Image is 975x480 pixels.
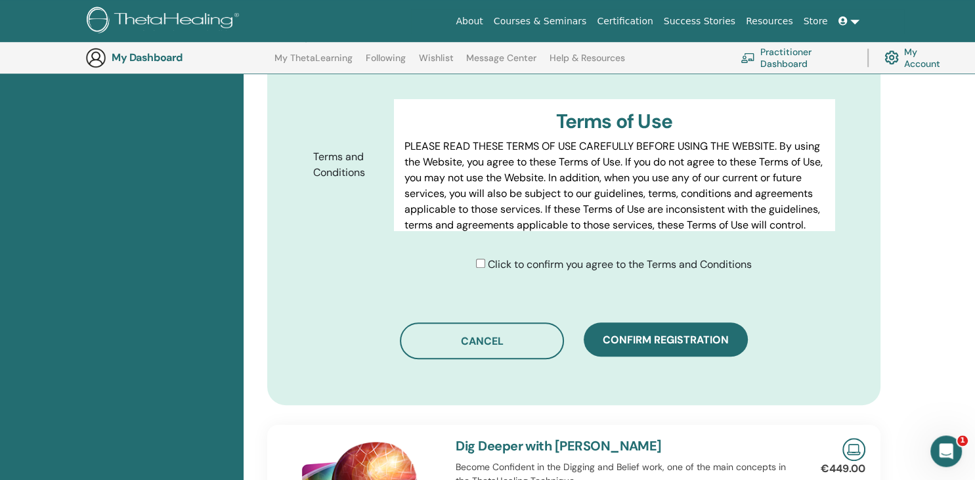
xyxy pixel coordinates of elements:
span: Confirm registration [603,333,729,347]
span: Click to confirm you agree to the Terms and Conditions [488,257,752,271]
a: About [450,9,488,33]
a: Message Center [466,53,536,74]
a: My Account [884,43,951,72]
img: logo.png [87,7,244,36]
a: Wishlist [419,53,454,74]
button: Cancel [400,322,564,359]
a: Practitioner Dashboard [741,43,852,72]
img: Live Online Seminar [842,438,865,461]
a: My ThetaLearning [274,53,353,74]
a: Success Stories [659,9,741,33]
img: cog.svg [884,47,899,68]
p: €449.00 [821,461,865,477]
img: chalkboard-teacher.svg [741,53,755,63]
a: Following [366,53,406,74]
a: Courses & Seminars [488,9,592,33]
a: Resources [741,9,798,33]
p: PLEASE READ THESE TERMS OF USE CAREFULLY BEFORE USING THE WEBSITE. By using the Website, you agre... [404,139,824,233]
h3: My Dashboard [112,51,243,64]
a: Help & Resources [550,53,625,74]
span: Cancel [461,334,504,348]
a: Dig Deeper with [PERSON_NAME] [456,437,662,454]
label: Terms and Conditions [303,144,393,185]
h3: Terms of Use [404,110,824,133]
img: generic-user-icon.jpg [85,47,106,68]
iframe: Intercom live chat [930,435,962,467]
a: Store [798,9,833,33]
button: Confirm registration [584,322,748,357]
a: Certification [592,9,658,33]
span: 1 [957,435,968,446]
